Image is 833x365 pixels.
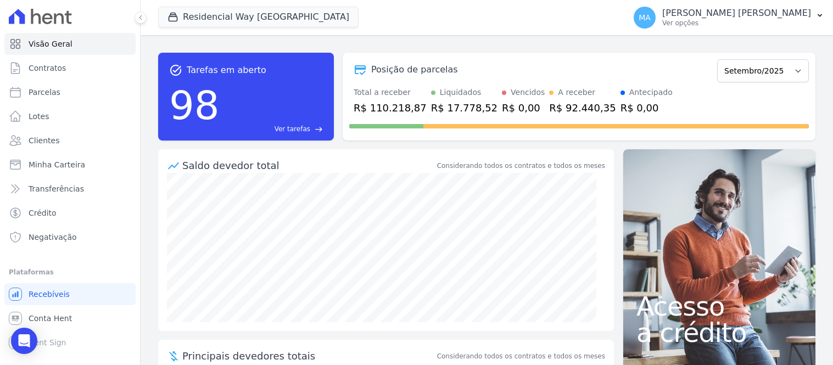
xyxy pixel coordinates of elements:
a: Conta Hent [4,307,136,329]
div: R$ 0,00 [502,100,545,115]
a: Visão Geral [4,33,136,55]
div: R$ 17.778,52 [431,100,497,115]
span: a crédito [636,319,802,346]
div: Saldo devedor total [182,158,435,173]
div: Antecipado [629,87,673,98]
button: Residencial Way [GEOGRAPHIC_DATA] [158,7,359,27]
span: Negativação [29,232,77,243]
span: Crédito [29,207,57,218]
span: Lotes [29,111,49,122]
div: Liquidados [440,87,482,98]
span: Conta Hent [29,313,72,324]
a: Parcelas [4,81,136,103]
button: MA [PERSON_NAME] [PERSON_NAME] Ver opções [625,2,833,33]
span: Contratos [29,63,66,74]
a: Recebíveis [4,283,136,305]
span: Ver tarefas [275,124,310,134]
a: Negativação [4,226,136,248]
div: Open Intercom Messenger [11,328,37,354]
span: Clientes [29,135,59,146]
span: east [315,125,323,133]
a: Lotes [4,105,136,127]
span: Visão Geral [29,38,72,49]
span: Recebíveis [29,289,70,300]
div: R$ 92.440,35 [549,100,616,115]
span: Considerando todos os contratos e todos os meses [437,351,605,361]
div: 98 [169,77,220,134]
div: R$ 0,00 [620,100,673,115]
div: A receber [558,87,595,98]
span: Minha Carteira [29,159,85,170]
div: Vencidos [511,87,545,98]
a: Transferências [4,178,136,200]
span: Acesso [636,293,802,319]
div: Posição de parcelas [371,63,458,76]
div: Considerando todos os contratos e todos os meses [437,161,605,171]
div: Plataformas [9,266,131,279]
span: Tarefas em aberto [187,64,266,77]
a: Clientes [4,130,136,151]
a: Ver tarefas east [224,124,323,134]
p: [PERSON_NAME] [PERSON_NAME] [662,8,811,19]
span: Principais devedores totais [182,349,435,363]
div: R$ 110.218,87 [354,100,427,115]
span: Transferências [29,183,84,194]
div: Total a receber [354,87,427,98]
a: Crédito [4,202,136,224]
p: Ver opções [662,19,811,27]
a: Minha Carteira [4,154,136,176]
a: Contratos [4,57,136,79]
span: MA [639,14,651,21]
span: Parcelas [29,87,60,98]
span: task_alt [169,64,182,77]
